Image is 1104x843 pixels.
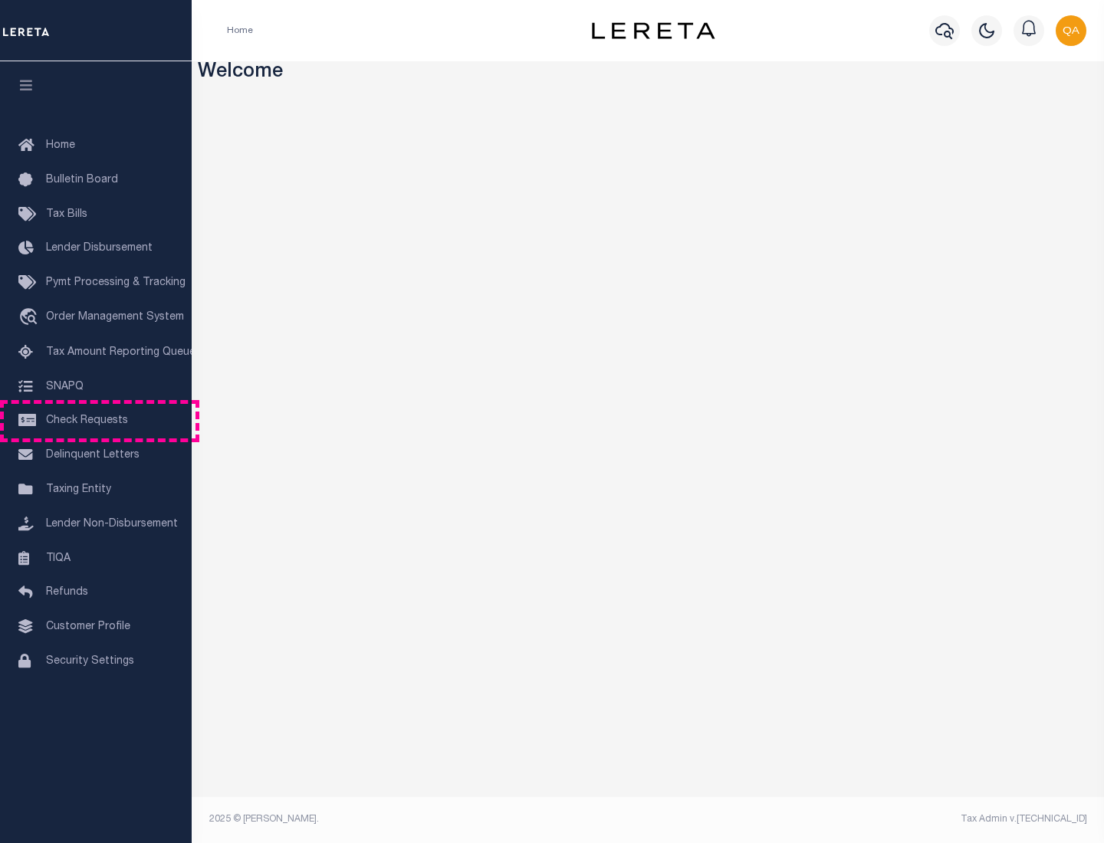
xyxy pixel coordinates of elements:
[46,519,178,530] span: Lender Non-Disbursement
[46,243,153,254] span: Lender Disbursement
[18,308,43,328] i: travel_explore
[227,24,253,38] li: Home
[46,587,88,598] span: Refunds
[46,209,87,220] span: Tax Bills
[46,381,84,392] span: SNAPQ
[46,484,111,495] span: Taxing Entity
[46,656,134,667] span: Security Settings
[46,277,186,288] span: Pymt Processing & Tracking
[198,812,649,826] div: 2025 © [PERSON_NAME].
[46,140,75,151] span: Home
[592,22,715,39] img: logo-dark.svg
[46,622,130,632] span: Customer Profile
[46,553,71,563] span: TIQA
[198,61,1099,85] h3: Welcome
[46,347,195,358] span: Tax Amount Reporting Queue
[46,450,140,461] span: Delinquent Letters
[46,415,128,426] span: Check Requests
[1056,15,1086,46] img: svg+xml;base64,PHN2ZyB4bWxucz0iaHR0cDovL3d3dy53My5vcmcvMjAwMC9zdmciIHBvaW50ZXItZXZlbnRzPSJub25lIi...
[46,312,184,323] span: Order Management System
[46,175,118,185] span: Bulletin Board
[659,812,1087,826] div: Tax Admin v.[TECHNICAL_ID]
